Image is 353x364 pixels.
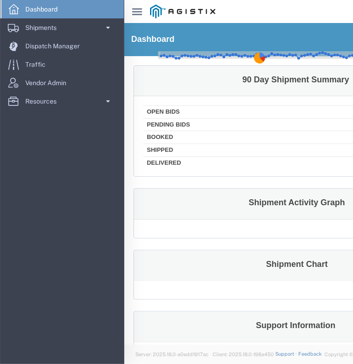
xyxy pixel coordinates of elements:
span: Resources [25,92,63,110]
a: Vendor Admin [0,74,124,92]
span: Shipments [25,18,63,37]
img: logo [150,5,215,18]
span: Vendor Admin [25,74,73,92]
a: Shipments [0,18,124,37]
a: Support [275,351,298,357]
span: Dispatch Manager [25,37,86,55]
a: Dispatch Manager [0,37,124,55]
a: Resources [0,92,124,110]
a: Feedback [298,351,322,357]
span: Server: 2025.18.0-a0edd1917ac [135,352,208,357]
span: Traffic [25,55,52,74]
span: Client: 2025.18.0-198a450 [213,352,274,357]
a: Traffic [0,55,124,74]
